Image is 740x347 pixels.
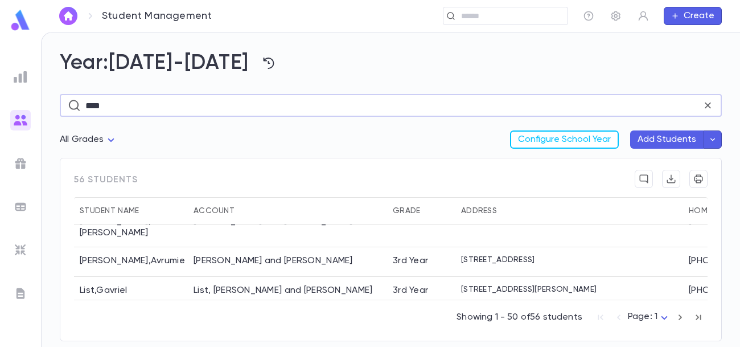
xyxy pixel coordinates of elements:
[387,197,455,224] div: Grade
[9,9,32,31] img: logo
[628,308,671,326] div: Page: 1
[74,197,188,224] div: Student Name
[461,285,597,294] p: [STREET_ADDRESS][PERSON_NAME]
[510,130,619,149] button: Configure School Year
[14,287,27,300] img: letters_grey.7941b92b52307dd3b8a917253454ce1c.svg
[664,7,722,25] button: Create
[188,197,387,224] div: Account
[457,312,582,323] p: Showing 1 - 50 of 56 students
[194,197,235,224] div: Account
[461,255,535,264] p: [STREET_ADDRESS]
[60,51,722,76] h2: Year: [DATE]-[DATE]
[455,197,683,224] div: Address
[61,11,75,21] img: home_white.a664292cf8c1dea59945f0da9f25487c.svg
[194,255,353,267] div: Lerner, Yanky and Devorah
[14,200,27,214] img: batches_grey.339ca447c9d9533ef1741baa751efc33.svg
[74,277,188,307] div: List , Gavriel
[14,70,27,84] img: reports_grey.c525e4749d1bce6a11f5fe2a8de1b229.svg
[630,130,704,149] button: Add Students
[393,285,428,296] div: 3rd Year
[628,312,657,321] span: Page: 1
[14,243,27,257] img: imports_grey.530a8a0e642e233f2baf0ef88e8c9fcb.svg
[393,197,420,224] div: Grade
[393,255,428,267] div: 3rd Year
[14,157,27,170] img: campaigns_grey.99e729a5f7ee94e3726e6486bddda8f1.svg
[74,170,138,197] span: 56 students
[461,197,497,224] div: Address
[14,113,27,127] img: students_gradient.3b4df2a2b995ef5086a14d9e1675a5ee.svg
[60,135,104,144] span: All Grades
[60,129,118,151] div: All Grades
[74,208,188,247] div: [PERSON_NAME] , [PERSON_NAME]
[80,197,139,224] div: Student Name
[74,247,188,277] div: [PERSON_NAME] , Avrumie
[102,10,212,22] p: Student Management
[194,285,372,296] div: List, Yaakov and Zahahva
